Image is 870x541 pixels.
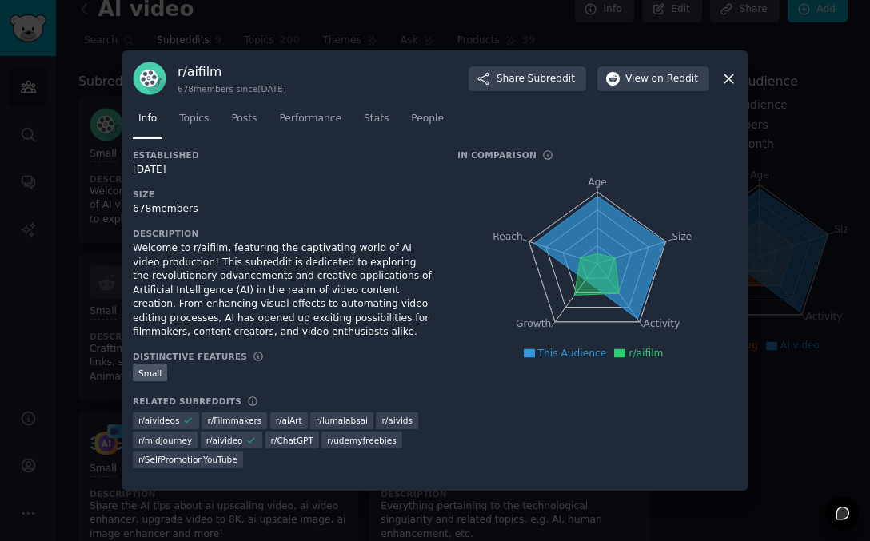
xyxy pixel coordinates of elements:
button: ShareSubreddit [469,66,586,92]
span: Performance [279,112,341,126]
tspan: Age [588,177,607,188]
a: Posts [225,106,262,139]
tspan: Size [672,231,692,242]
span: r/ aiArt [276,415,302,426]
span: r/ Filmmakers [207,415,261,426]
h3: In Comparison [457,149,537,161]
h3: Description [133,228,435,239]
h3: Established [133,149,435,161]
span: on Reddit [652,72,698,86]
h3: Distinctive Features [133,351,247,362]
span: r/ aivids [381,415,412,426]
span: r/ midjourney [138,435,192,446]
span: Share [497,72,575,86]
span: r/ udemyfreebies [327,435,396,446]
span: r/ SelfPromotionYouTube [138,454,237,465]
span: Info [138,112,157,126]
span: r/ aivideo [206,435,243,446]
a: People [405,106,449,139]
div: 678 members [133,202,435,217]
div: Small [133,364,167,381]
span: r/aifilm [629,348,663,359]
tspan: Activity [644,319,680,330]
span: View [625,72,698,86]
div: [DATE] [133,163,435,177]
span: r/ aivideos [138,415,179,426]
h3: r/ aifilm [178,63,286,80]
span: This Audience [538,348,607,359]
h3: Size [133,189,435,200]
a: Performance [273,106,347,139]
img: aifilm [133,62,166,95]
span: r/ lumalabsai [316,415,368,426]
span: Posts [231,112,257,126]
span: Subreddit [528,72,575,86]
div: Welcome to r/aifilm, featuring the captivating world of AI video production! This subreddit is de... [133,241,435,340]
span: Topics [179,112,209,126]
h3: Related Subreddits [133,396,241,407]
span: Stats [364,112,389,126]
a: Topics [174,106,214,139]
span: People [411,112,444,126]
div: 678 members since [DATE] [178,83,286,94]
button: Viewon Reddit [597,66,709,92]
span: r/ ChatGPT [271,435,313,446]
a: Stats [358,106,394,139]
tspan: Growth [516,319,551,330]
tspan: Reach [493,231,523,242]
a: Info [133,106,162,139]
